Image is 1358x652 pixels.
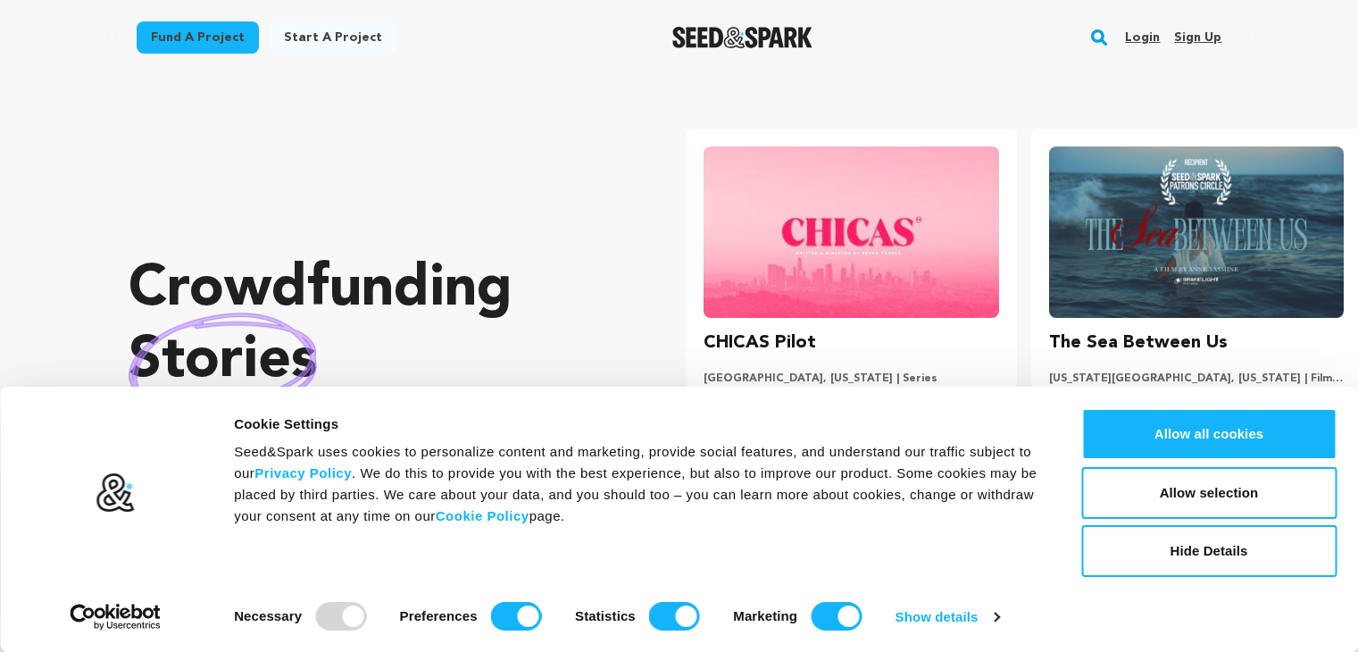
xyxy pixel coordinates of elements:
[129,255,614,469] p: Crowdfunding that .
[1049,146,1344,318] img: The Sea Between Us image
[672,27,812,48] img: Seed&Spark Logo Dark Mode
[137,21,259,54] a: Fund a project
[733,608,797,623] strong: Marketing
[129,313,317,410] img: hand sketched image
[1049,372,1344,386] p: [US_STATE][GEOGRAPHIC_DATA], [US_STATE] | Film Short
[234,608,302,623] strong: Necessary
[233,595,234,596] legend: Consent Selection
[1081,408,1337,460] button: Allow all cookies
[400,608,478,623] strong: Preferences
[254,465,352,481] a: Privacy Policy
[37,604,194,631] a: Usercentrics Cookiebot - opens in a new window
[96,472,136,514] img: logo
[1081,467,1337,519] button: Allow selection
[704,146,998,318] img: CHICAS Pilot image
[672,27,812,48] a: Seed&Spark Homepage
[1081,525,1337,577] button: Hide Details
[270,21,396,54] a: Start a project
[1049,329,1228,357] h3: The Sea Between Us
[704,372,998,386] p: [GEOGRAPHIC_DATA], [US_STATE] | Series
[1174,23,1221,52] a: Sign up
[704,329,816,357] h3: CHICAS Pilot
[575,608,636,623] strong: Statistics
[1125,23,1160,52] a: Login
[436,508,529,523] a: Cookie Policy
[234,414,1041,435] div: Cookie Settings
[234,441,1041,527] div: Seed&Spark uses cookies to personalize content and marketing, provide social features, and unders...
[896,604,999,631] a: Show details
